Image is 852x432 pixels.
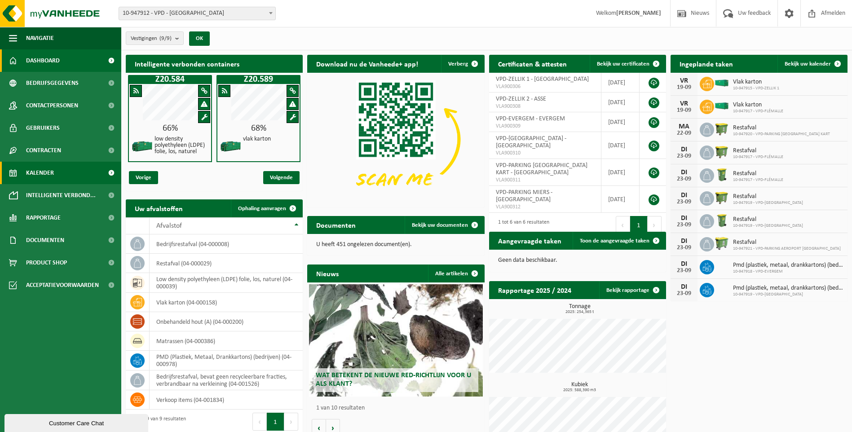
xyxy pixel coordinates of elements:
[675,123,693,130] div: MA
[675,268,693,274] div: 23-09
[733,147,783,154] span: Restafval
[26,117,60,139] span: Gebruikers
[714,144,729,159] img: WB-1100-HPE-GN-50
[130,412,186,432] div: 1 tot 9 van 9 resultaten
[405,216,484,234] a: Bekijk uw documenten
[428,264,484,282] a: Alle artikelen
[119,7,275,20] span: 10-947912 - VPD - ASSE
[494,215,549,235] div: 1 tot 6 van 6 resultaten
[498,257,657,264] p: Geen data beschikbaar.
[307,264,348,282] h2: Nieuws
[733,86,779,91] span: 10-947915 - VPD-ZELLIK 1
[616,10,661,17] strong: [PERSON_NAME]
[601,159,640,186] td: [DATE]
[675,77,693,84] div: VR
[496,103,594,110] span: VLA900308
[126,199,192,217] h2: Uw afvalstoffen
[714,213,729,228] img: WB-0240-HPE-GN-50
[150,390,303,410] td: verkoop items (04-001834)
[601,132,640,159] td: [DATE]
[26,184,96,207] span: Intelligente verbond...
[126,31,184,45] button: Vestigingen(9/9)
[159,35,172,41] count: (9/9)
[26,72,79,94] span: Bedrijfsgegevens
[733,101,783,109] span: Vlak karton
[26,162,54,184] span: Kalender
[733,285,843,292] span: Pmd (plastiek, metaal, drankkartons) (bedrijven)
[733,79,779,86] span: Vlak karton
[496,83,594,90] span: VLA900306
[150,312,303,331] td: onbehandeld hout (A) (04-000200)
[131,135,154,158] img: HK-XZ-20-GN-00
[733,262,843,269] span: Pmd (plastiek, metaal, drankkartons) (bedrijven)
[156,222,182,229] span: Afvalstof
[496,76,589,83] span: VPD-ZELLIK 1 - [GEOGRAPHIC_DATA]
[494,310,666,314] span: 2025: 254,365 t
[243,136,271,142] h4: vlak karton
[189,31,210,46] button: OK
[675,192,693,199] div: DI
[785,61,831,67] span: Bekijk uw kalender
[496,135,566,149] span: VPD-[GEOGRAPHIC_DATA] - [GEOGRAPHIC_DATA]
[675,222,693,228] div: 23-09
[26,27,54,49] span: Navigatie
[412,222,468,228] span: Bekijk uw documenten
[316,372,471,388] span: Wat betekent de nieuwe RED-richtlijn voor u als klant?
[675,100,693,107] div: VR
[630,216,648,234] button: 1
[494,388,666,392] span: 2025: 588,390 m3
[733,216,803,223] span: Restafval
[26,94,78,117] span: Contactpersonen
[675,260,693,268] div: DI
[599,281,665,299] a: Bekijk rapportage
[733,269,843,274] span: 10-947918 - VPD-EVERGEM
[263,171,300,184] span: Volgende
[714,167,729,182] img: WB-0240-HPE-GN-50
[238,206,286,212] span: Ophaling aanvragen
[733,177,783,183] span: 10-947917 - VPD-FLÉMALLE
[150,370,303,390] td: bedrijfsrestafval, bevat geen recycleerbare fracties, verbrandbaar na verkleining (04-001526)
[496,189,552,203] span: VPD-PARKING MIERS - [GEOGRAPHIC_DATA]
[496,176,594,184] span: VLA900311
[26,207,61,229] span: Rapportage
[26,49,60,72] span: Dashboard
[150,293,303,312] td: vlak karton (04-000158)
[714,236,729,251] img: WB-0660-HPE-GN-50
[733,292,843,297] span: 10-947919 - VPD-[GEOGRAPHIC_DATA]
[150,331,303,351] td: matrassen (04-000386)
[601,93,640,112] td: [DATE]
[307,216,365,234] h2: Documenten
[733,124,830,132] span: Restafval
[714,79,729,87] img: HK-XR-30-GN-00
[777,55,847,73] a: Bekijk uw kalender
[733,154,783,160] span: 10-947917 - VPD-FLÉMALLE
[496,96,546,102] span: VPD-ZELLIK 2 - ASSE
[714,190,729,205] img: WB-1100-HPE-GN-50
[316,242,475,248] p: U heeft 451 ongelezen document(en).
[119,7,276,20] span: 10-947912 - VPD - ASSE
[217,124,300,133] div: 68%
[733,193,803,200] span: Restafval
[496,203,594,211] span: VLA900312
[307,73,484,206] img: Download de VHEPlus App
[126,55,303,72] h2: Intelligente verbonden containers
[26,274,99,296] span: Acceptatievoorwaarden
[573,232,665,250] a: Toon de aangevraagde taken
[733,170,783,177] span: Restafval
[733,109,783,114] span: 10-947917 - VPD-FLÉMALLE
[150,234,303,254] td: bedrijfsrestafval (04-000008)
[590,55,665,73] a: Bekijk uw certificaten
[675,283,693,291] div: DI
[26,251,67,274] span: Product Shop
[580,238,649,244] span: Toon de aangevraagde taken
[307,55,427,72] h2: Download nu de Vanheede+ app!
[489,232,570,249] h2: Aangevraagde taken
[675,215,693,222] div: DI
[675,176,693,182] div: 23-09
[309,284,482,397] a: Wat betekent de nieuwe RED-richtlijn voor u als klant?
[714,121,729,137] img: WB-1100-HPE-GN-50
[597,61,649,67] span: Bekijk uw certificaten
[155,136,208,155] h4: low density polyethyleen (LDPE) folie, los, naturel
[130,75,210,84] h1: Z20.584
